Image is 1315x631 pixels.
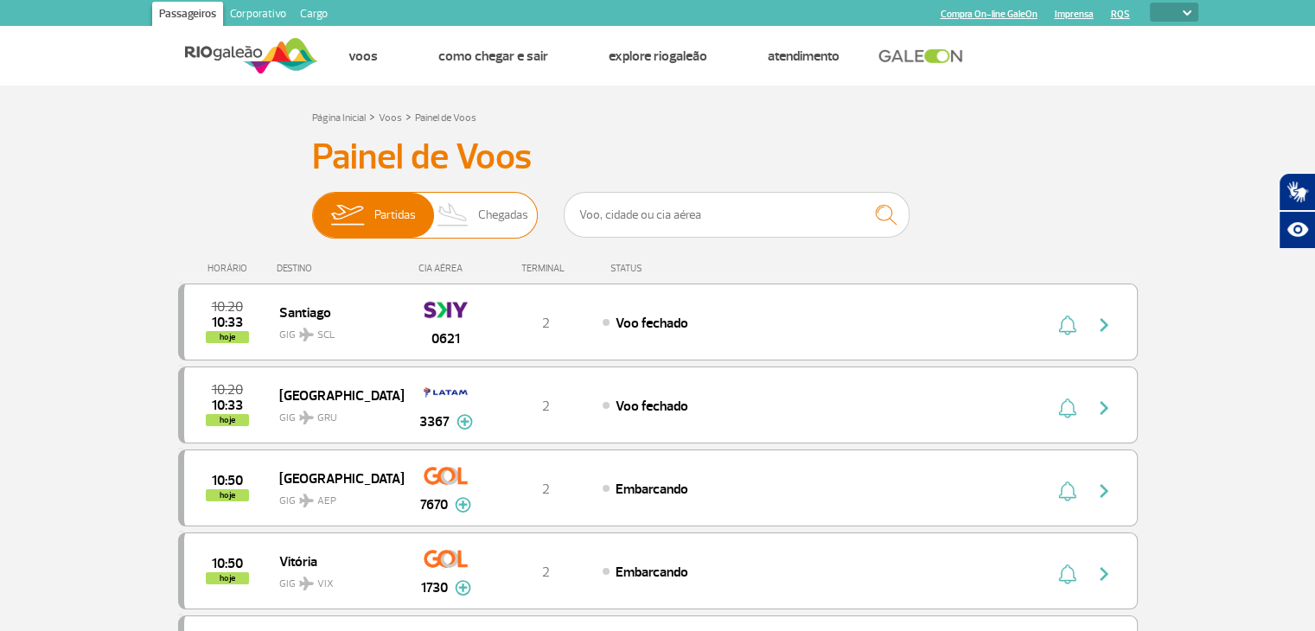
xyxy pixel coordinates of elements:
[1058,315,1076,335] img: sino-painel-voo.svg
[206,331,249,343] span: hoje
[616,315,688,332] span: Voo fechado
[279,467,390,489] span: [GEOGRAPHIC_DATA]
[299,577,314,590] img: destiny_airplane.svg
[456,414,473,430] img: mais-info-painel-voo.svg
[1279,173,1315,211] button: Abrir tradutor de língua de sinais.
[1279,173,1315,249] div: Plugin de acessibilidade da Hand Talk.
[293,2,335,29] a: Cargo
[1279,211,1315,249] button: Abrir recursos assistivos.
[212,399,243,411] span: 2025-09-26 10:33:00
[206,489,249,501] span: hoje
[564,192,910,238] input: Voo, cidade ou cia aérea
[542,398,550,415] span: 2
[542,564,550,581] span: 2
[212,558,243,570] span: 2025-09-26 10:50:00
[279,301,390,323] span: Santiago
[455,580,471,596] img: mais-info-painel-voo.svg
[609,48,707,65] a: Explore RIOgaleão
[403,263,489,274] div: CIA AÉREA
[542,315,550,332] span: 2
[1094,398,1114,418] img: seta-direita-painel-voo.svg
[602,263,743,274] div: STATUS
[768,48,839,65] a: Atendimento
[616,564,688,581] span: Embarcando
[206,572,249,584] span: hoje
[223,2,293,29] a: Corporativo
[279,567,390,592] span: GIG
[1094,315,1114,335] img: seta-direita-painel-voo.svg
[299,494,314,507] img: destiny_airplane.svg
[206,414,249,426] span: hoje
[405,106,412,126] a: >
[299,411,314,424] img: destiny_airplane.svg
[415,112,476,124] a: Painel de Voos
[489,263,602,274] div: TERMINAL
[1055,9,1094,20] a: Imprensa
[212,301,243,313] span: 2025-09-26 10:20:00
[369,106,375,126] a: >
[279,484,390,509] span: GIG
[419,411,450,432] span: 3367
[317,577,334,592] span: VIX
[312,112,366,124] a: Página Inicial
[279,550,390,572] span: Vitória
[152,2,223,29] a: Passageiros
[312,136,1004,179] h3: Painel de Voos
[478,193,528,238] span: Chegadas
[379,112,402,124] a: Voos
[438,48,548,65] a: Como chegar e sair
[212,475,243,487] span: 2025-09-26 10:50:00
[420,494,448,515] span: 7670
[279,401,390,426] span: GIG
[212,384,243,396] span: 2025-09-26 10:20:00
[1058,398,1076,418] img: sino-painel-voo.svg
[348,48,378,65] a: Voos
[616,398,688,415] span: Voo fechado
[317,411,337,426] span: GRU
[941,9,1037,20] a: Compra On-line GaleOn
[1094,564,1114,584] img: seta-direita-painel-voo.svg
[279,318,390,343] span: GIG
[317,494,336,509] span: AEP
[1111,9,1130,20] a: RQS
[542,481,550,498] span: 2
[1058,564,1076,584] img: sino-painel-voo.svg
[212,316,243,328] span: 2025-09-26 10:33:00
[183,263,278,274] div: HORÁRIO
[374,193,416,238] span: Partidas
[428,193,479,238] img: slider-desembarque
[1058,481,1076,501] img: sino-painel-voo.svg
[1094,481,1114,501] img: seta-direita-painel-voo.svg
[277,263,403,274] div: DESTINO
[455,497,471,513] img: mais-info-painel-voo.svg
[279,384,390,406] span: [GEOGRAPHIC_DATA]
[317,328,335,343] span: SCL
[431,328,460,349] span: 0621
[616,481,688,498] span: Embarcando
[299,328,314,341] img: destiny_airplane.svg
[421,577,448,598] span: 1730
[320,193,374,238] img: slider-embarque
